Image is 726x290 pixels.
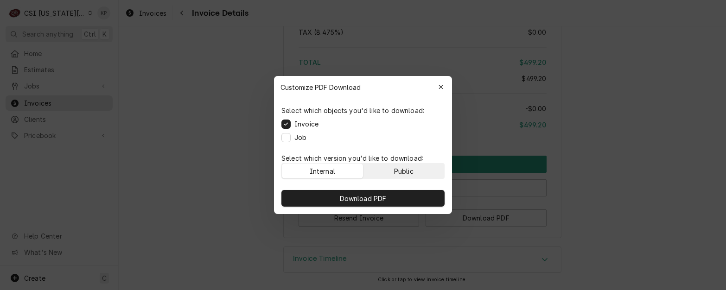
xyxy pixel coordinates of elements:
div: Customize PDF Download [274,76,452,98]
p: Select which version you'd like to download: [281,153,445,163]
p: Select which objects you'd like to download: [281,106,424,115]
button: Download PDF [281,190,445,207]
label: Invoice [294,119,318,129]
div: Public [394,166,414,176]
span: Download PDF [338,194,388,203]
label: Job [294,132,306,142]
div: Internal [310,166,335,176]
